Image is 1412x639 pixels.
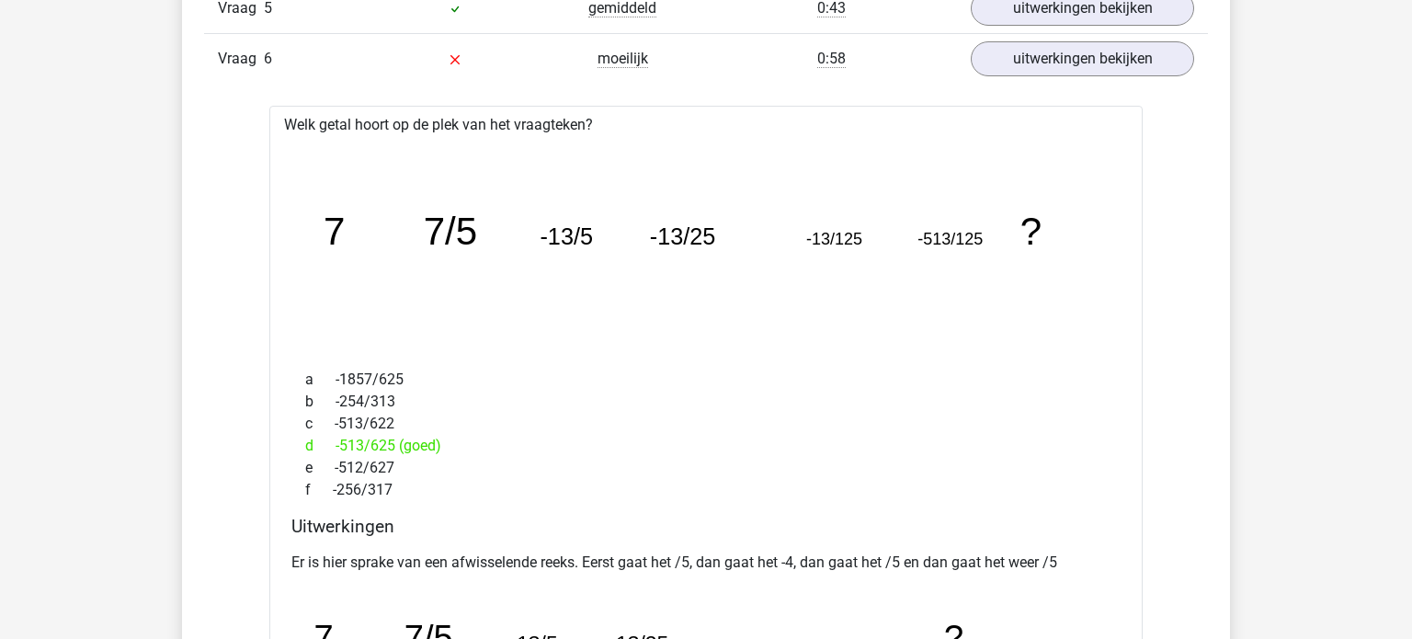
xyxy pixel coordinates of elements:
[817,50,846,68] span: 0:58
[305,457,335,479] span: e
[651,224,717,250] tspan: -13/25
[541,224,594,250] tspan: -13/5
[291,516,1121,537] h4: Uitwerkingen
[807,231,863,249] tspan: -13/125
[598,50,648,68] span: moeilijk
[971,41,1194,76] a: uitwerkingen bekijken
[305,479,333,501] span: f
[1021,211,1042,254] tspan: ?
[305,435,336,457] span: d
[324,211,345,254] tspan: 7
[218,48,264,70] span: Vraag
[919,231,985,249] tspan: -513/125
[291,479,1121,501] div: -256/317
[291,435,1121,457] div: -513/625 (goed)
[291,391,1121,413] div: -254/313
[305,391,336,413] span: b
[291,457,1121,479] div: -512/627
[424,211,478,254] tspan: 7/5
[305,413,335,435] span: c
[291,413,1121,435] div: -513/622
[291,369,1121,391] div: -1857/625
[305,369,336,391] span: a
[264,50,272,67] span: 6
[291,552,1121,574] p: Er is hier sprake van een afwisselende reeks. Eerst gaat het /5, dan gaat het -4, dan gaat het /5...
